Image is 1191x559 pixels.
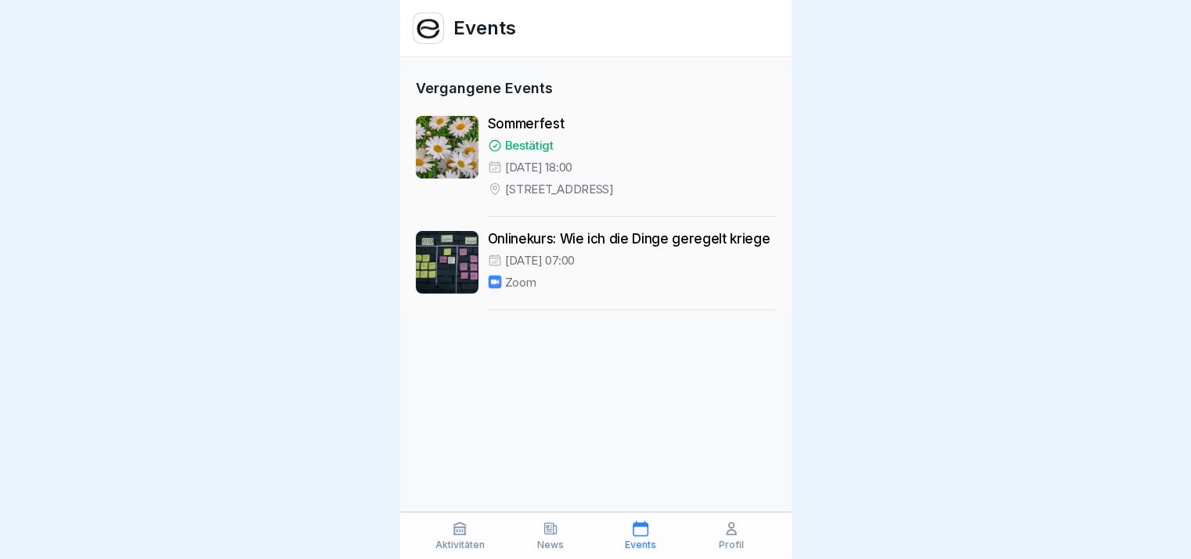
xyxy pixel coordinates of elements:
[505,253,575,269] p: [DATE] 07:00
[719,539,744,550] p: Profil
[413,13,443,43] img: hem0v78esvk76g9vuirrcvzn.png
[537,539,564,550] p: News
[435,539,485,550] p: Aktivitäten
[416,110,776,217] a: SommerfestBestätigt[DATE] 18:00[STREET_ADDRESS]
[505,275,536,290] p: Zoom
[505,138,554,153] p: Bestätigt
[416,225,776,310] a: Onlinekurs: Wie ich die Dinge geregelt kriege[DATE] 07:00Zoom
[505,160,572,175] p: [DATE] 18:00
[488,231,776,247] p: Onlinekurs: Wie ich die Dinge geregelt kriege
[505,182,614,197] p: [STREET_ADDRESS]
[453,14,516,42] h1: Events
[416,78,776,99] p: Vergangene Events
[488,116,776,132] p: Sommerfest
[625,539,656,550] p: Events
